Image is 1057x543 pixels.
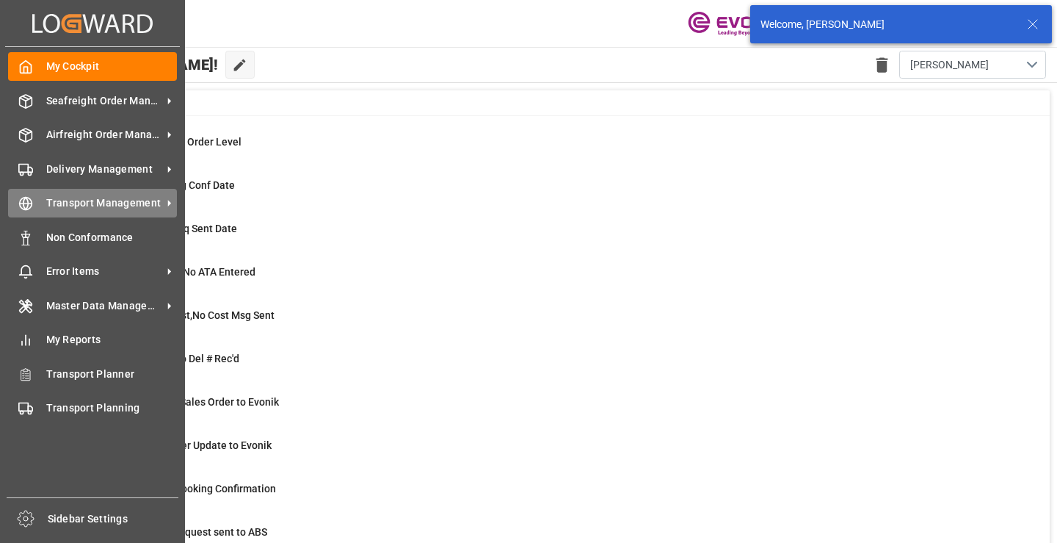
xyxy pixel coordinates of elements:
span: Sidebar Settings [48,511,179,527]
a: 0MOT Missing at Order LevelSales Order-IVPO [75,134,1031,165]
span: Seafreight Order Management [46,93,162,109]
a: 0Error on Initial Sales Order to EvonikShipment [75,395,1031,425]
span: Airfreight Order Management [46,127,162,143]
span: Delivery Management [46,162,162,177]
a: 28ETD>3 Days Past,No Cost Msg SentShipment [75,308,1031,339]
a: 9ETA > 10 Days , No ATA EnteredShipment [75,265,1031,295]
span: Transport Management [46,195,162,211]
span: My Cockpit [46,59,178,74]
button: open menu [899,51,1046,79]
a: Non Conformance [8,223,177,251]
span: Transport Planning [46,400,178,416]
a: 42ABS: No Init Bkg Conf DateShipment [75,178,1031,209]
span: Error Items [46,264,162,279]
a: Transport Planning [8,394,177,422]
span: ETD>3 Days Past,No Cost Msg Sent [112,309,275,321]
a: 0Error Sales Order Update to EvonikShipment [75,438,1031,469]
span: My Reports [46,332,178,348]
span: ABS: Missing Booking Confirmation [112,483,276,495]
span: Hello [PERSON_NAME]! [60,51,218,79]
img: Evonik-brand-mark-Deep-Purple-RGB.jpeg_1700498283.jpeg [688,11,783,37]
span: Transport Planner [46,367,178,382]
span: Error Sales Order Update to Evonik [112,439,272,451]
div: Welcome, [PERSON_NAME] [760,17,1013,32]
a: 44ABS: Missing Booking ConfirmationShipment [75,481,1031,512]
span: Non Conformance [46,230,178,245]
span: Error on Initial Sales Order to Evonik [112,396,279,408]
span: Pending Bkg Request sent to ABS [112,526,267,538]
span: Master Data Management [46,298,162,314]
a: Transport Planner [8,359,177,388]
span: [PERSON_NAME] [910,57,989,73]
a: My Reports [8,326,177,354]
a: 24ABS: No Bkg Req Sent DateShipment [75,221,1031,252]
a: 3ETD < 3 Days,No Del # Rec'dShipment [75,351,1031,382]
a: My Cockpit [8,52,177,81]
